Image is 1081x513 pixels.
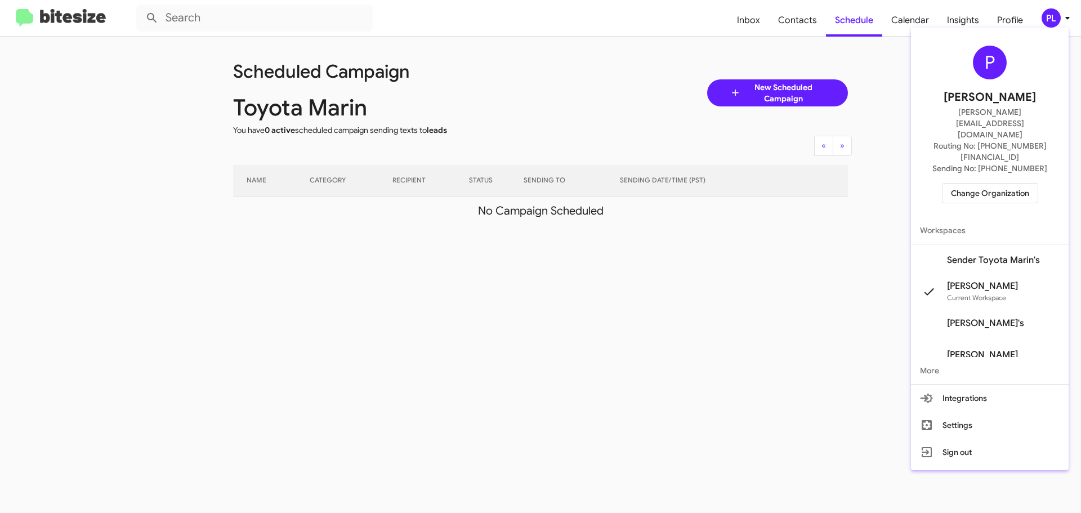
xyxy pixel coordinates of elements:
[924,140,1055,163] span: Routing No: [PHONE_NUMBER][FINANCIAL_ID]
[947,293,1006,302] span: Current Workspace
[947,349,1018,360] span: [PERSON_NAME]
[911,385,1069,412] button: Integrations
[911,439,1069,466] button: Sign out
[947,280,1018,292] span: [PERSON_NAME]
[932,163,1047,174] span: Sending No: [PHONE_NUMBER]
[911,357,1069,384] span: More
[947,255,1040,266] span: Sender Toyota Marin's
[951,184,1029,203] span: Change Organization
[973,46,1007,79] div: P
[911,412,1069,439] button: Settings
[944,88,1036,106] span: [PERSON_NAME]
[947,318,1024,329] span: [PERSON_NAME]'s
[911,217,1069,244] span: Workspaces
[942,183,1038,203] button: Change Organization
[924,106,1055,140] span: [PERSON_NAME][EMAIL_ADDRESS][DOMAIN_NAME]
